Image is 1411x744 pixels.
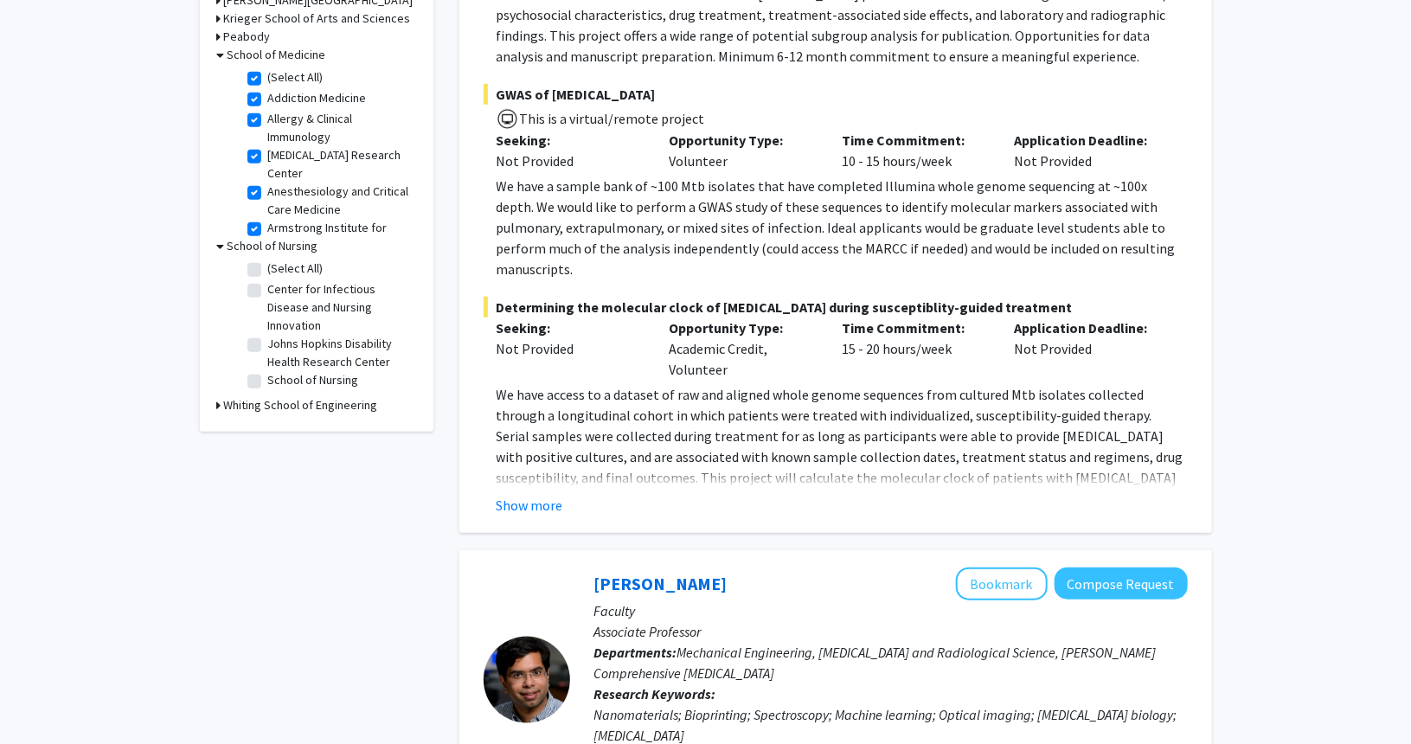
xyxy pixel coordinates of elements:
button: Show more [497,495,563,516]
label: Armstrong Institute for Patient Safety and Quality [268,219,412,255]
button: Compose Request to Ishan Barman [1055,568,1188,600]
p: Faculty [594,600,1188,621]
label: Johns Hopkins Disability Health Research Center [268,335,412,371]
h3: Krieger School of Arts and Sciences [224,10,411,28]
div: Not Provided [1002,317,1175,380]
p: Seeking: [497,317,644,338]
b: Departments: [594,644,677,661]
label: Allergy & Clinical Immunology [268,110,412,146]
div: Volunteer [656,130,829,171]
p: Time Commitment: [842,130,989,151]
h3: School of Medicine [228,46,326,64]
label: School of Nursing [268,371,359,389]
p: Opportunity Type: [669,317,816,338]
p: We have a sample bank of ~100 Mtb isolates that have completed Illumina whole genome sequencing a... [497,176,1188,279]
p: Seeking: [497,130,644,151]
span: GWAS of [MEDICAL_DATA] [484,84,1188,105]
h3: Peabody [224,28,271,46]
h3: School of Nursing [228,237,318,255]
label: Center for Infectious Disease and Nursing Innovation [268,280,412,335]
span: This is a virtual/remote project [518,110,705,127]
div: Not Provided [497,151,644,171]
div: Not Provided [497,338,644,359]
div: 15 - 20 hours/week [829,317,1002,380]
h3: Whiting School of Engineering [224,396,378,414]
label: (Select All) [268,68,324,87]
p: We have access to a dataset of raw and aligned whole genome sequences from cultured Mtb isolates ... [497,384,1188,571]
div: 10 - 15 hours/week [829,130,1002,171]
p: Time Commitment: [842,317,989,338]
label: [MEDICAL_DATA] Research Center [268,146,412,183]
p: Opportunity Type: [669,130,816,151]
p: Application Deadline: [1015,317,1162,338]
label: Anesthesiology and Critical Care Medicine [268,183,412,219]
iframe: Chat [13,666,74,731]
label: Addiction Medicine [268,89,367,107]
div: Academic Credit, Volunteer [656,317,829,380]
p: Associate Professor [594,621,1188,642]
button: Add Ishan Barman to Bookmarks [956,568,1048,600]
span: Mechanical Engineering, [MEDICAL_DATA] and Radiological Science, [PERSON_NAME] Comprehensive [MED... [594,644,1157,682]
a: [PERSON_NAME] [594,573,728,594]
span: Determining the molecular clock of [MEDICAL_DATA] during susceptiblity-guided treatment [484,297,1188,317]
b: Research Keywords: [594,685,716,702]
div: Not Provided [1002,130,1175,171]
label: (Select All) [268,260,324,278]
p: Application Deadline: [1015,130,1162,151]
